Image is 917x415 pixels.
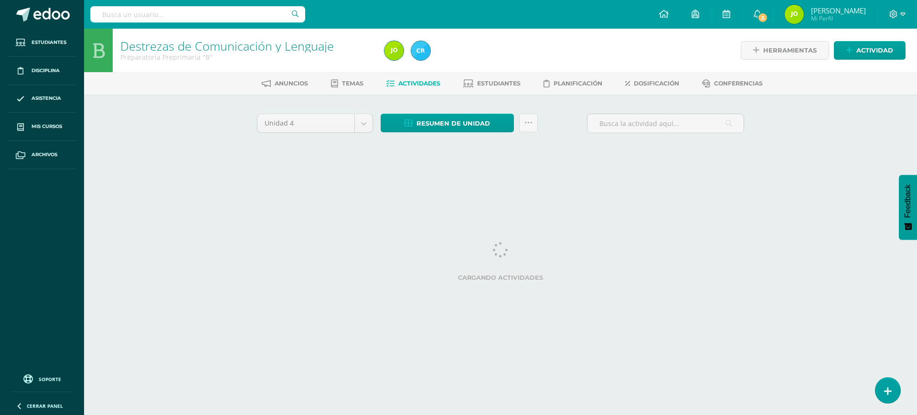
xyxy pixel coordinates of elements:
span: Soporte [39,376,61,383]
span: Unidad 4 [265,114,347,132]
a: Conferencias [702,76,763,91]
input: Busca un usuario... [90,6,305,22]
span: Temas [342,80,363,87]
span: Mi Perfil [811,14,866,22]
span: Estudiantes [477,80,521,87]
span: Conferencias [714,80,763,87]
a: Unidad 4 [257,114,373,132]
span: Actividades [398,80,440,87]
a: Archivos [8,141,76,169]
span: Asistencia [32,95,61,102]
span: Anuncios [275,80,308,87]
span: Estudiantes [32,39,66,46]
span: [PERSON_NAME] [811,6,866,15]
a: Actividad [834,41,906,60]
a: Disciplina [8,57,76,85]
a: Dosificación [625,76,679,91]
span: Mis cursos [32,123,62,130]
button: Feedback - Mostrar encuesta [899,175,917,240]
span: 3 [757,12,768,23]
input: Busca la actividad aquí... [587,114,744,133]
span: Dosificación [634,80,679,87]
h1: Destrezas de Comunicación y Lenguaje [120,39,373,53]
span: Cerrar panel [27,403,63,409]
a: Destrezas de Comunicación y Lenguaje [120,38,334,54]
div: Preparatoria Preprimaria 'B' [120,53,373,62]
a: Herramientas [741,41,829,60]
span: Actividad [856,42,893,59]
a: Estudiantes [8,29,76,57]
span: Archivos [32,151,57,159]
a: Asistencia [8,85,76,113]
a: Actividades [386,76,440,91]
a: Anuncios [262,76,308,91]
span: Planificación [554,80,602,87]
span: Feedback [904,184,912,218]
img: 506daf603729e60bbd66212f31edf6a9.png [785,5,804,24]
a: Temas [331,76,363,91]
a: Soporte [11,372,73,385]
span: Herramientas [763,42,817,59]
img: d829077fea71188f4ea6f616d71feccb.png [411,41,430,60]
label: Cargando actividades [257,274,744,281]
span: Resumen de unidad [416,115,490,132]
img: 506daf603729e60bbd66212f31edf6a9.png [384,41,404,60]
a: Estudiantes [463,76,521,91]
a: Resumen de unidad [381,114,514,132]
span: Disciplina [32,67,60,74]
a: Mis cursos [8,113,76,141]
a: Planificación [544,76,602,91]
